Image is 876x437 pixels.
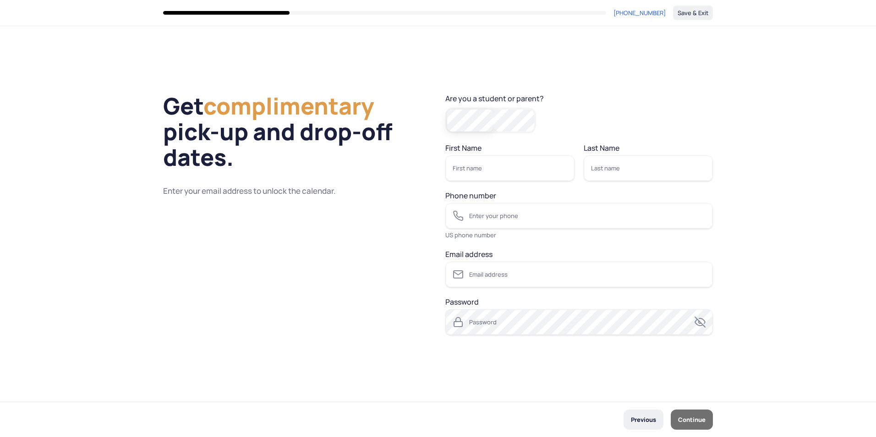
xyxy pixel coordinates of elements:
[445,203,713,229] input: Phone numberEnter your phone
[445,142,575,153] span: First Name
[163,93,431,170] span: Get pick-up and drop-off dates.
[584,155,713,181] input: Last NameLast name
[584,142,713,153] span: Last Name
[493,109,534,131] input: Parent
[624,410,663,430] button: Previous
[673,5,713,20] button: Save & Exit
[445,262,713,287] input: Email addressEmail address
[445,249,713,260] span: Email address
[613,8,666,17] a: [PHONE_NUMBER]
[445,309,713,335] input: PasswordPassword
[613,9,666,17] span: [PHONE_NUMBER]
[445,190,713,201] span: Phone number
[203,90,374,121] span: complimentary
[445,155,575,181] input: First NameFirst name
[447,109,493,131] input: Student
[445,93,713,104] span: Are you a student or parent?
[445,296,713,307] span: Password
[163,185,431,197] span: Enter your email address to unlock the calendar.
[445,230,713,240] div: US phone number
